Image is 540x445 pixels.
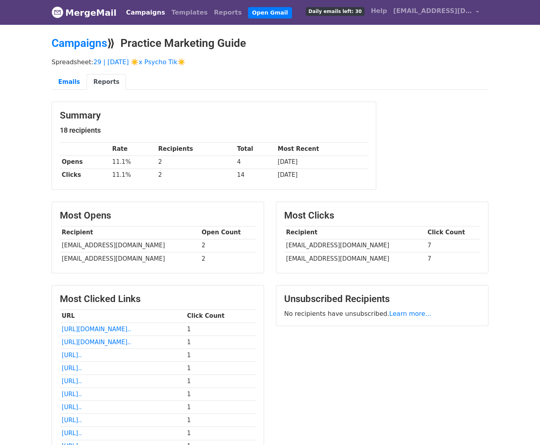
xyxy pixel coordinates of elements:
[60,293,256,305] h3: Most Clicked Links
[62,326,131,333] a: [URL][DOMAIN_NAME]..
[284,252,425,265] td: [EMAIL_ADDRESS][DOMAIN_NAME]
[110,156,156,169] td: 11.1%
[87,74,126,90] a: Reports
[501,407,540,445] iframe: Chat Widget
[62,391,82,398] a: [URL]..
[368,3,390,19] a: Help
[185,401,256,414] td: 1
[185,388,256,401] td: 1
[200,239,256,252] td: 2
[235,156,276,169] td: 4
[62,339,131,346] a: [URL][DOMAIN_NAME]..
[200,252,256,265] td: 2
[390,3,482,22] a: [EMAIL_ADDRESS][DOMAIN_NAME]
[123,5,168,20] a: Campaigns
[52,58,488,66] p: Spreadsheet:
[52,74,87,90] a: Emails
[284,293,480,305] h3: Unsubscribed Recipients
[425,239,480,252] td: 7
[276,169,368,182] td: [DATE]
[235,143,276,156] th: Total
[425,252,480,265] td: 7
[110,169,156,182] td: 11.1%
[62,378,82,385] a: [URL]..
[52,4,117,21] a: MergeMail
[284,210,480,221] h3: Most Clicks
[389,310,431,317] a: Learn more...
[200,226,256,239] th: Open Count
[60,156,110,169] th: Opens
[62,365,82,372] a: [URL]..
[62,430,82,437] a: [URL]..
[185,349,256,362] td: 1
[306,7,364,16] span: Daily emails left: 30
[425,226,480,239] th: Click Count
[60,252,200,265] td: [EMAIL_ADDRESS][DOMAIN_NAME]
[284,239,425,252] td: [EMAIL_ADDRESS][DOMAIN_NAME]
[235,169,276,182] td: 14
[52,37,107,50] a: Campaigns
[60,226,200,239] th: Recipient
[62,417,82,424] a: [URL]..
[60,310,185,323] th: URL
[185,336,256,349] td: 1
[284,226,425,239] th: Recipient
[93,58,185,66] a: 29 | [DATE] ☀️x Psycho Tik☀️
[60,210,256,221] h3: Most Opens
[60,239,200,252] td: [EMAIL_ADDRESS][DOMAIN_NAME]
[60,169,110,182] th: Clicks
[110,143,156,156] th: Rate
[62,404,82,411] a: [URL]..
[276,156,368,169] td: [DATE]
[185,375,256,388] td: 1
[62,352,82,359] a: [URL]..
[156,169,235,182] td: 2
[276,143,368,156] th: Most Recent
[303,3,368,19] a: Daily emails left: 30
[52,6,63,18] img: MergeMail logo
[185,310,256,323] th: Click Count
[60,126,368,135] h5: 18 recipients
[156,143,235,156] th: Recipients
[185,323,256,336] td: 1
[393,6,472,16] span: [EMAIL_ADDRESS][DOMAIN_NAME]
[211,5,245,20] a: Reports
[156,156,235,169] td: 2
[52,37,488,50] h2: ⟫ Practice Marketing Guide
[185,362,256,375] td: 1
[185,414,256,427] td: 1
[185,427,256,440] td: 1
[248,7,292,19] a: Open Gmail
[60,110,368,121] h3: Summary
[168,5,211,20] a: Templates
[284,310,480,318] p: No recipients have unsubscribed.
